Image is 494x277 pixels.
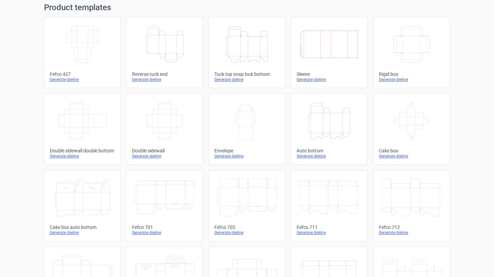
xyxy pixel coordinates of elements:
a: Double sidewallGenerate dieline [126,93,203,165]
div: Generate dieline [297,77,362,82]
a: Rigid boxGenerate dieline [373,17,450,88]
a: Cake box auto bottomGenerate dieline [44,170,121,241]
div: Rigid box [379,71,444,77]
div: Generate dieline [214,77,280,82]
h1: Product templates [44,3,450,12]
div: Fefco 711 [297,225,362,230]
div: Generate dieline [132,230,197,235]
div: Auto bottom [297,148,362,153]
a: Cake boxGenerate dieline [373,93,450,165]
a: Tuck top snap lock bottomGenerate dieline [209,17,285,88]
a: Fefco 701Generate dieline [126,170,203,241]
div: Generate dieline [379,153,444,159]
a: Reverse tuck endGenerate dieline [126,17,203,88]
div: Cake box auto bottom [50,225,115,230]
div: Generate dieline [379,77,444,82]
div: Fefco 703 [214,225,280,230]
div: Generate dieline [297,230,362,235]
div: Generate dieline [50,153,115,159]
div: Envelope [214,148,280,153]
div: Fefco 712 [379,225,444,230]
div: Generate dieline [50,77,115,82]
a: EnvelopeGenerate dieline [209,93,285,165]
div: Generate dieline [214,153,280,159]
div: Fefco 427 [50,71,115,77]
div: Generate dieline [297,153,362,159]
a: Fefco 427Generate dieline [44,17,121,88]
div: Double sidewall double bottom [50,148,115,153]
div: Sleeve [297,71,362,77]
div: Tuck top snap lock bottom [214,71,280,77]
div: Generate dieline [132,77,197,82]
div: Generate dieline [214,230,280,235]
a: Double sidewall double bottomGenerate dieline [44,93,121,165]
div: Generate dieline [379,230,444,235]
div: Generate dieline [50,230,115,235]
div: Double sidewall [132,148,197,153]
div: Reverse tuck end [132,71,197,77]
div: Cake box [379,148,444,153]
a: Fefco 712Generate dieline [373,170,450,241]
div: Fefco 701 [132,225,197,230]
a: SleeveGenerate dieline [291,17,368,88]
a: Fefco 711Generate dieline [291,170,368,241]
a: Auto bottomGenerate dieline [291,93,368,165]
div: Generate dieline [132,153,197,159]
a: Fefco 703Generate dieline [209,170,285,241]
